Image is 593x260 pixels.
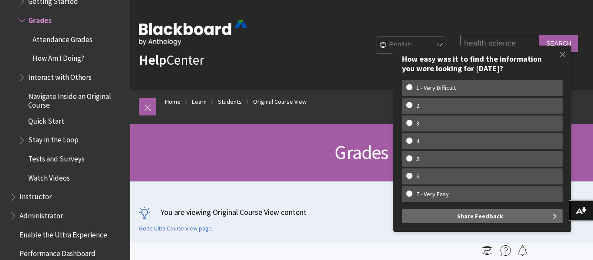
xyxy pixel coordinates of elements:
w-span: 3 [406,120,429,127]
input: Search [539,35,578,52]
w-span: 6 [406,173,429,180]
span: Performance Dashboard [20,247,96,258]
img: Blackboard by Anthology [139,20,247,46]
span: Navigate Inside an Original Course [28,89,124,109]
a: Go to Ultra Course View page. [139,225,213,233]
span: How Am I Doing? [33,51,84,63]
w-span: 4 [406,138,429,145]
p: You are viewing Original Course View content [139,207,584,217]
w-span: 1 - Very Difficult [406,84,466,92]
span: Instructor [20,190,52,201]
img: More help [501,245,511,256]
span: Administrator [20,208,63,220]
span: Interact with Others [28,70,92,82]
a: Students [218,96,242,107]
w-span: 5 [406,155,429,163]
span: Watch Videos [28,171,70,182]
a: Home [165,96,181,107]
a: HelpCenter [139,51,204,69]
w-span: 2 [406,102,429,109]
span: Grades [335,140,388,164]
img: Print [482,245,492,256]
a: Learn [192,96,207,107]
w-span: 7 - Very Easy [406,191,459,198]
span: Quick Start [28,114,64,125]
span: Grades [28,13,52,25]
span: Share Feedback [457,209,503,223]
span: Enable the Ultra Experience [20,227,107,239]
div: How easy was it to find the information you were looking for [DATE]? [402,54,563,73]
span: Stay in the Loop [28,133,79,145]
span: Attendance Grades [33,32,92,44]
span: Tests and Surveys [28,151,85,163]
button: Share Feedback [402,209,563,223]
select: Site Language Selector [376,37,446,54]
strong: Help [139,51,166,69]
img: Follow this page [517,245,528,256]
a: Original Course View [253,96,306,107]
